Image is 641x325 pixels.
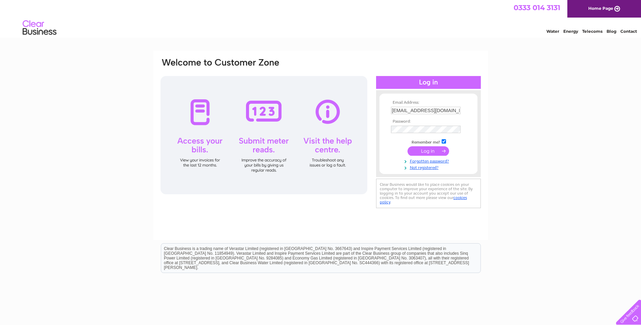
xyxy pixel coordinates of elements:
[514,3,560,12] a: 0333 014 3131
[607,29,616,34] a: Blog
[161,4,480,33] div: Clear Business is a trading name of Verastar Limited (registered in [GEOGRAPHIC_DATA] No. 3667643...
[546,29,559,34] a: Water
[563,29,578,34] a: Energy
[389,119,468,124] th: Password:
[389,100,468,105] th: Email Address:
[408,146,449,156] input: Submit
[376,179,481,208] div: Clear Business would like to place cookies on your computer to improve your experience of the sit...
[582,29,602,34] a: Telecoms
[620,29,637,34] a: Contact
[391,164,468,170] a: Not registered?
[380,195,467,204] a: cookies policy
[391,157,468,164] a: Forgotten password?
[389,138,468,145] td: Remember me?
[22,18,57,38] img: logo.png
